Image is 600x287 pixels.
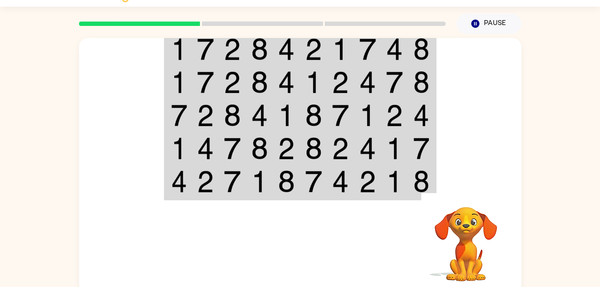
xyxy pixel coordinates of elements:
[251,170,268,193] img: 1
[224,104,241,127] img: 8
[305,104,322,127] img: 8
[251,71,268,93] img: 8
[251,137,268,160] img: 8
[278,104,295,127] img: 1
[197,38,214,60] img: 7
[171,71,187,93] img: 1
[197,104,214,127] img: 2
[386,71,403,93] img: 7
[332,71,349,93] img: 2
[386,38,403,60] img: 4
[278,71,295,93] img: 4
[171,38,187,60] img: 1
[251,104,268,127] img: 4
[359,137,376,160] img: 4
[386,104,403,127] img: 2
[413,137,429,160] img: 7
[171,137,187,160] img: 1
[386,170,403,193] img: 1
[171,170,187,193] img: 4
[332,137,349,160] img: 2
[197,137,214,160] img: 4
[224,71,241,93] img: 2
[413,170,429,193] img: 8
[359,104,376,127] img: 1
[197,170,214,193] img: 2
[224,170,241,193] img: 7
[332,104,349,127] img: 7
[457,13,521,34] button: Pause
[305,71,322,93] img: 1
[224,137,241,160] img: 7
[421,193,511,283] video: Your browser must support playing .mp4 files to use Literably. Please try using another browser.
[305,170,322,193] img: 7
[413,38,429,60] img: 8
[332,38,349,60] img: 1
[413,71,429,93] img: 8
[278,170,295,193] img: 8
[305,38,322,60] img: 2
[413,104,429,127] img: 4
[224,38,241,60] img: 2
[359,38,376,60] img: 7
[251,38,268,60] img: 8
[359,71,376,93] img: 4
[359,170,376,193] img: 2
[305,137,322,160] img: 8
[171,104,187,127] img: 7
[278,137,295,160] img: 2
[197,71,214,93] img: 7
[386,137,403,160] img: 1
[278,38,295,60] img: 4
[332,170,349,193] img: 4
